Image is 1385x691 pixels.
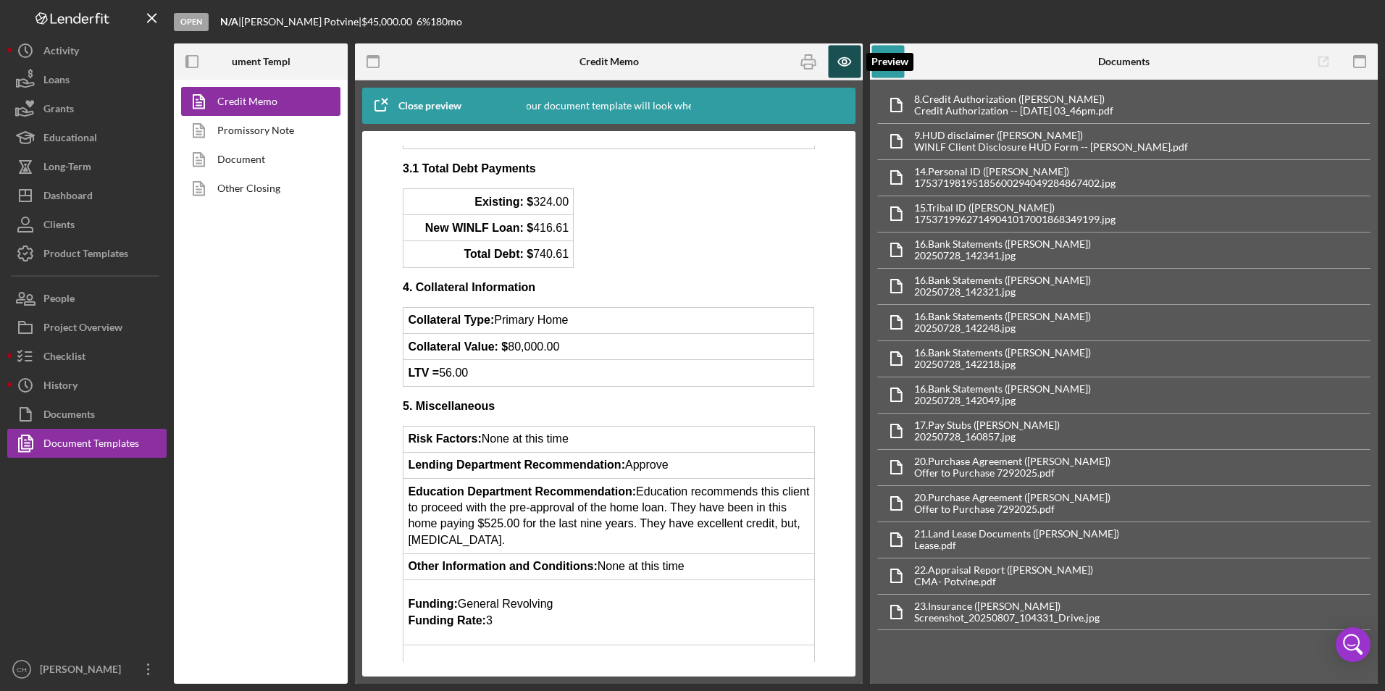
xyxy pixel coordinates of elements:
div: $45,000.00 [361,16,417,28]
iframe: Rich Text Area [391,146,827,662]
a: Credit Memo [181,87,333,116]
div: 16. Bank Statements ([PERSON_NAME]) [914,275,1091,286]
a: Promissory Note [181,116,333,145]
div: People [43,284,75,317]
b: Document Templates [214,56,309,67]
div: Offer to Purchase 7292025.pdf [914,503,1110,515]
button: People [7,284,167,313]
a: Other Closing [181,174,333,203]
button: History [7,371,167,400]
div: Project Overview [43,313,122,345]
div: Grants [43,94,74,127]
div: Open Intercom Messenger [1336,627,1371,662]
div: 17. Pay Stubs ([PERSON_NAME]) [914,419,1060,431]
div: Open [174,13,209,31]
b: Credit Memo [579,56,639,67]
div: 16. Bank Statements ([PERSON_NAME]) [914,347,1091,359]
div: 16. Bank Statements ([PERSON_NAME]) [914,238,1091,250]
div: 15. Tribal ID ([PERSON_NAME]) [914,202,1116,214]
button: Grants [7,94,167,123]
div: 20. Purchase Agreement ([PERSON_NAME]) [914,456,1110,467]
div: History [43,371,78,403]
button: Close preview [362,91,476,120]
button: Activity [7,36,167,65]
div: 23. Insurance ([PERSON_NAME]) [914,600,1100,612]
div: 20250728_142341.jpg [914,250,1091,261]
div: CMA- Potvine.pdf [914,576,1093,587]
div: 20. Purchase Agreement ([PERSON_NAME]) [914,492,1110,503]
button: Long-Term [7,152,167,181]
div: 8. Credit Authorization ([PERSON_NAME]) [914,93,1113,105]
div: Checklist [43,342,85,374]
div: [PERSON_NAME] Potvine | [241,16,361,28]
button: Clients [7,210,167,239]
div: 21. Land Lease Documents ([PERSON_NAME]) [914,528,1119,540]
a: Document [181,145,333,174]
div: 20250728_142248.jpg [914,322,1091,334]
div: Activity [43,36,79,69]
div: WINLF Client Disclosure HUD Form -- [PERSON_NAME].pdf [914,141,1188,153]
button: Loans [7,65,167,94]
div: [PERSON_NAME] [36,655,130,687]
b: Documents [1098,56,1150,67]
button: Project Overview [7,313,167,342]
button: Documents [7,400,167,429]
div: Document Templates [43,429,139,461]
div: 9. HUD disclaimer ([PERSON_NAME]) [914,130,1188,141]
button: Dashboard [7,181,167,210]
div: Long-Term [43,152,91,185]
div: 17537198195185600294049284867402.jpg [914,177,1116,189]
div: Loans [43,65,70,98]
button: CH[PERSON_NAME] [7,655,167,684]
div: 6 % [417,16,430,28]
div: Documents [43,400,95,432]
div: Product Templates [43,239,128,272]
button: Product Templates [7,239,167,268]
div: Lease.pdf [914,540,1119,551]
button: Document Templates [7,429,167,458]
div: Clients [43,210,75,243]
div: 20250728_142321.jpg [914,286,1091,298]
div: 14. Personal ID ([PERSON_NAME]) [914,166,1116,177]
div: Dashboard [43,181,93,214]
button: Educational [7,123,167,152]
b: N/A [220,15,238,28]
div: 22. Appraisal Report ([PERSON_NAME]) [914,564,1093,576]
div: 20250728_142049.jpg [914,395,1091,406]
a: Checklist [7,342,167,371]
text: CH [17,666,27,674]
